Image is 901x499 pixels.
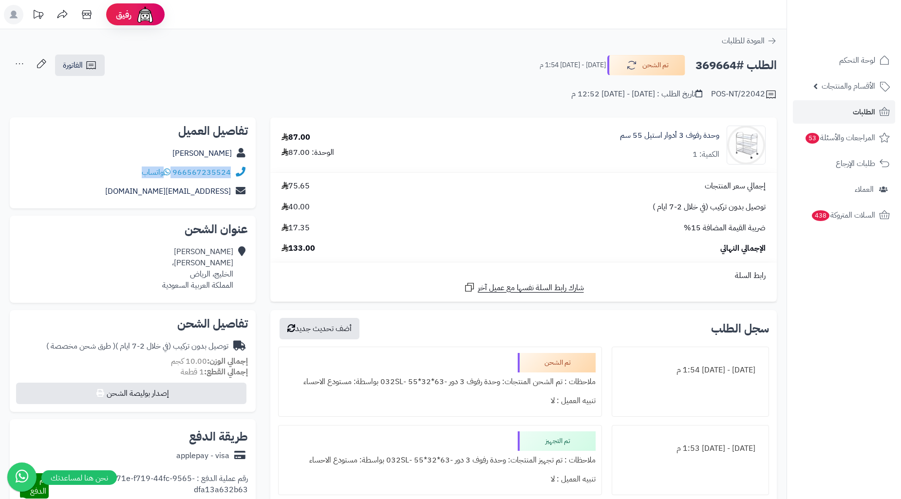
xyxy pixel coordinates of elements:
small: [DATE] - [DATE] 1:54 م [540,60,606,70]
a: العملاء [793,178,895,201]
button: تم الشحن [607,55,685,75]
button: إصدار بوليصة الشحن [16,383,246,404]
a: وحدة رفوف 3 أدوار استيل 55 سم [620,130,719,141]
span: 133.00 [282,243,315,254]
button: أضف تحديث جديد [280,318,359,339]
span: العودة للطلبات [722,35,765,47]
span: إجمالي سعر المنتجات [705,181,766,192]
small: 1 قطعة [181,366,248,378]
a: واتساب [142,166,170,178]
a: تحديثات المنصة [26,5,50,27]
img: logo-2.png [835,7,892,28]
span: 438 [812,210,829,221]
div: [DATE] - [DATE] 1:53 م [618,439,763,458]
span: الفاتورة [63,59,83,71]
div: ملاحظات : تم الشحن المنتجات: وحدة رفوف 3 دور -63*32*55 -032SL بواسطة: مستودع الاحساء [284,372,596,391]
span: رفيق [116,9,131,20]
a: شارك رابط السلة نفسها مع عميل آخر [464,281,584,294]
h2: عنوان الشحن [18,223,248,235]
a: 966567235524 [172,166,231,178]
div: رابط السلة [274,270,773,281]
span: 53 [806,133,819,144]
span: تم الدفع [30,474,46,497]
span: 17.35 [282,222,310,234]
div: ملاحظات : تم تجهيز المنتجات: وحدة رفوف 3 دور -63*32*55 -032SL بواسطة: مستودع الاحساء [284,451,596,470]
span: المراجعات والأسئلة [805,131,875,145]
div: [DATE] - [DATE] 1:54 م [618,361,763,380]
div: تاريخ الطلب : [DATE] - [DATE] 12:52 م [571,89,702,100]
div: تنبيه العميل : لا [284,470,596,489]
span: العملاء [855,183,874,196]
h2: تفاصيل الشحن [18,318,248,330]
span: ( طرق شحن مخصصة ) [46,340,115,352]
small: 10.00 كجم [171,355,248,367]
span: ضريبة القيمة المضافة 15% [684,222,766,234]
span: لوحة التحكم [839,54,875,67]
div: رقم عملية الدفع : f422b71e-f719-44fc-9565-dfa13a632b63 [49,473,248,499]
div: توصيل بدون تركيب (في خلال 2-7 ايام ) [46,341,228,352]
a: [PERSON_NAME] [172,148,232,159]
span: الطلبات [853,105,875,119]
a: لوحة التحكم [793,49,895,72]
span: الأقسام والمنتجات [822,79,875,93]
a: الفاتورة [55,55,105,76]
span: السلات المتروكة [811,208,875,222]
div: تنبيه العميل : لا [284,391,596,410]
div: الكمية: 1 [693,149,719,160]
h3: سجل الطلب [711,323,769,334]
a: طلبات الإرجاع [793,152,895,175]
img: ai-face.png [135,5,155,24]
strong: إجمالي القطع: [204,366,248,378]
a: [EMAIL_ADDRESS][DOMAIN_NAME] [105,185,231,197]
img: 1706789146-110112010056-90x90.jpg [727,126,765,165]
a: المراجعات والأسئلة53 [793,126,895,149]
span: شارك رابط السلة نفسها مع عميل آخر [478,282,584,294]
div: POS-NT/22042 [711,89,777,100]
div: الوحدة: 87.00 [282,147,334,158]
span: توصيل بدون تركيب (في خلال 2-7 ايام ) [653,202,766,213]
h2: تفاصيل العميل [18,125,248,137]
div: تم التجهيز [518,431,596,451]
strong: إجمالي الوزن: [207,355,248,367]
span: 75.65 [282,181,310,192]
div: applepay - visa [176,450,229,462]
div: [PERSON_NAME] [PERSON_NAME]، الخليج، الرياض المملكة العربية السعودية [162,246,233,291]
h2: طريقة الدفع [189,431,248,443]
span: طلبات الإرجاع [836,157,875,170]
h2: الطلب #369664 [695,55,777,75]
div: 87.00 [282,132,310,143]
span: 40.00 [282,202,310,213]
a: العودة للطلبات [722,35,777,47]
div: تم الشحن [518,353,596,372]
a: الطلبات [793,100,895,124]
span: الإجمالي النهائي [720,243,766,254]
a: السلات المتروكة438 [793,203,895,227]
